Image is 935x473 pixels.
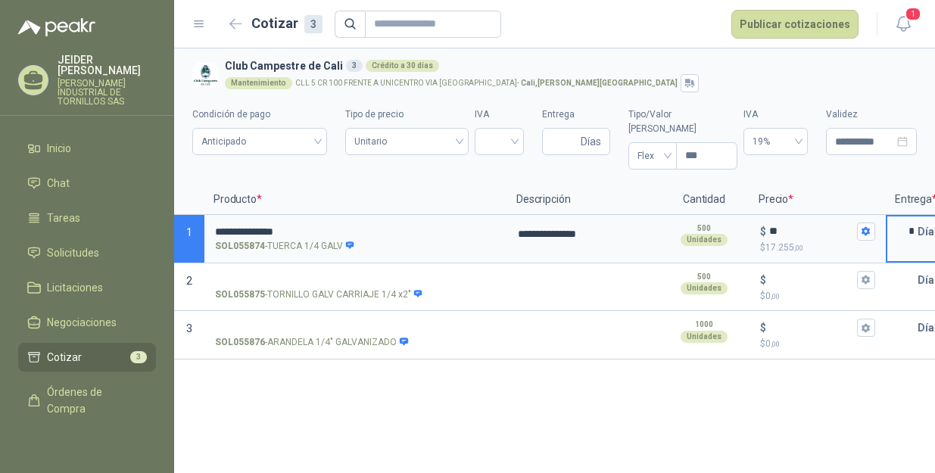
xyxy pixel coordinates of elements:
[769,322,854,334] input: $$0,00
[215,322,497,334] input: SOL055876-ARANDELA 1/4" GALVANIZADO
[731,10,859,39] button: Publicar cotizaciones
[659,185,750,215] p: Cantidad
[130,351,147,363] span: 3
[681,234,728,246] div: Unidades
[225,58,911,74] h3: Club Campestre de Cali
[47,314,117,331] span: Negociaciones
[637,145,668,167] span: Flex
[346,60,363,72] div: 3
[765,338,780,349] span: 0
[760,272,766,288] p: $
[215,335,409,350] p: - ARANDELA 1/4" GALVANIZADO
[215,239,355,254] p: - TUERCA 1/4 GALV
[507,185,659,215] p: Descripción
[542,107,610,122] label: Entrega
[18,273,156,302] a: Licitaciones
[366,60,439,72] div: Crédito a 30 días
[857,271,875,289] button: $$0,00
[58,54,156,76] p: JEIDER [PERSON_NAME]
[697,271,711,283] p: 500
[769,274,854,285] input: $$0,00
[186,226,192,238] span: 1
[890,11,917,38] button: 1
[18,429,156,458] a: Remisiones
[681,331,728,343] div: Unidades
[905,7,921,21] span: 1
[354,130,460,153] span: Unitario
[47,384,142,417] span: Órdenes de Compra
[215,226,497,238] input: SOL055874-TUERCA 1/4 GALV
[215,288,423,302] p: - TORNILLO GALV CARRIAJE 1/4 x2"
[771,340,780,348] span: ,00
[215,275,497,286] input: SOL055875-TORNILLO GALV CARRIAJE 1/4 x2"
[769,226,854,237] input: $$17.255,00
[18,343,156,372] a: Cotizar3
[794,244,803,252] span: ,00
[681,282,728,294] div: Unidades
[18,238,156,267] a: Solicitudes
[760,241,875,255] p: $
[760,319,766,336] p: $
[215,335,265,350] strong: SOL055876
[47,210,80,226] span: Tareas
[695,319,713,331] p: 1000
[760,223,766,240] p: $
[225,77,292,89] div: Mantenimiento
[18,18,95,36] img: Logo peakr
[521,79,678,87] strong: Cali , [PERSON_NAME][GEOGRAPHIC_DATA]
[47,244,99,261] span: Solicitudes
[753,130,799,153] span: 19%
[581,129,601,154] span: Días
[186,322,192,335] span: 3
[18,134,156,163] a: Inicio
[201,130,318,153] span: Anticipado
[47,279,103,296] span: Licitaciones
[765,242,803,253] span: 17.255
[771,292,780,300] span: ,00
[18,169,156,198] a: Chat
[304,15,323,33] div: 3
[47,435,103,452] span: Remisiones
[47,140,71,157] span: Inicio
[750,185,886,215] p: Precio
[743,107,808,122] label: IVA
[295,79,678,87] p: CLL 5 CR 100 FRENTE A UNICENTRO VIA [GEOGRAPHIC_DATA] -
[857,222,875,241] button: $$17.255,00
[192,107,327,122] label: Condición de pago
[251,13,323,34] h2: Cotizar
[697,222,711,235] p: 500
[18,308,156,337] a: Negociaciones
[760,337,875,351] p: $
[628,107,737,136] label: Tipo/Valor [PERSON_NAME]
[765,291,780,301] span: 0
[58,79,156,106] p: [PERSON_NAME] INDUSTRIAL DE TORNILLOS SAS
[47,175,70,191] span: Chat
[475,107,524,122] label: IVA
[47,349,82,366] span: Cotizar
[186,275,192,287] span: 2
[192,62,219,89] img: Company Logo
[18,204,156,232] a: Tareas
[18,378,156,423] a: Órdenes de Compra
[857,319,875,337] button: $$0,00
[826,107,917,122] label: Validez
[345,107,469,122] label: Tipo de precio
[760,289,875,303] p: $
[215,239,265,254] strong: SOL055874
[204,185,507,215] p: Producto
[215,288,265,302] strong: SOL055875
